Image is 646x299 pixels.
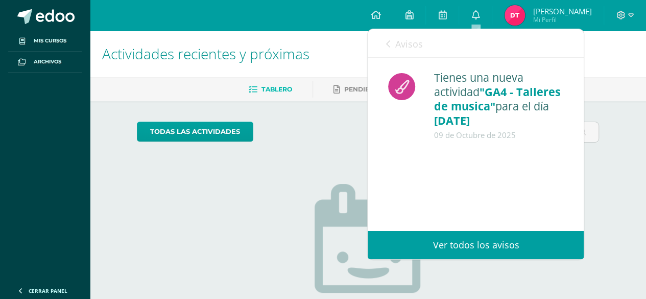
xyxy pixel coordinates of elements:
img: 71abf2bd482ea5c0124037d671430b91.png [505,5,525,26]
a: Tablero [249,81,292,98]
span: Avisos [395,38,422,50]
span: Cerrar panel [29,287,67,294]
a: Ver todos los avisos [368,231,584,259]
div: Tienes una nueva actividad para el día [434,71,563,142]
span: Tablero [261,85,292,93]
span: Mi Perfil [533,15,591,24]
a: todas las Actividades [137,122,253,142]
a: Archivos [8,52,82,73]
span: Mis cursos [34,37,66,45]
span: "GA4 - Talleres de musica" [434,84,561,113]
span: [DATE] [434,113,470,128]
div: 09 de Octubre de 2025 [434,128,563,142]
span: Archivos [34,58,61,66]
span: Pendientes de entrega [344,85,432,93]
span: Actividades recientes y próximas [102,44,309,63]
span: [PERSON_NAME] [533,6,591,16]
a: Pendientes de entrega [333,81,432,98]
a: Mis cursos [8,31,82,52]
